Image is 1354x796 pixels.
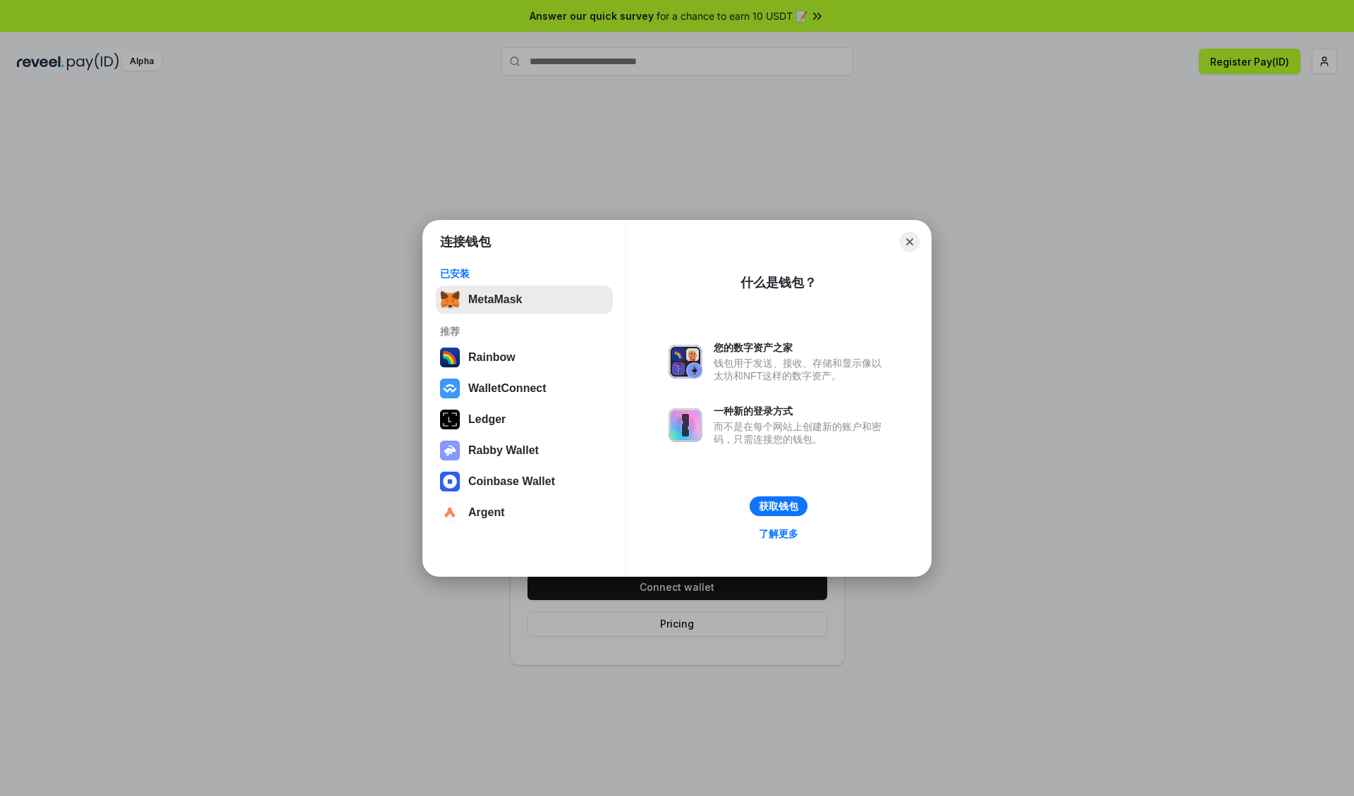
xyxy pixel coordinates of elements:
[669,345,702,379] img: svg+xml,%3Csvg%20xmlns%3D%22http%3A%2F%2Fwww.w3.org%2F2000%2Fsvg%22%20fill%3D%22none%22%20viewBox...
[468,475,555,488] div: Coinbase Wallet
[900,232,920,252] button: Close
[740,274,817,291] div: 什么是钱包？
[669,408,702,442] img: svg+xml,%3Csvg%20xmlns%3D%22http%3A%2F%2Fwww.w3.org%2F2000%2Fsvg%22%20fill%3D%22none%22%20viewBox...
[468,506,505,519] div: Argent
[440,267,609,280] div: 已安装
[440,325,609,338] div: 推荐
[440,379,460,398] img: svg+xml,%3Csvg%20width%3D%2228%22%20height%3D%2228%22%20viewBox%3D%220%200%2028%2028%22%20fill%3D...
[759,500,798,513] div: 获取钱包
[436,405,613,434] button: Ledger
[440,410,460,429] img: svg+xml,%3Csvg%20xmlns%3D%22http%3A%2F%2Fwww.w3.org%2F2000%2Fsvg%22%20width%3D%2228%22%20height%3...
[714,405,889,417] div: 一种新的登录方式
[714,341,889,354] div: 您的数字资产之家
[436,286,613,314] button: MetaMask
[468,444,539,457] div: Rabby Wallet
[750,525,807,543] a: 了解更多
[436,343,613,372] button: Rainbow
[440,233,491,250] h1: 连接钱包
[714,357,889,382] div: 钱包用于发送、接收、存储和显示像以太坊和NFT这样的数字资产。
[440,348,460,367] img: svg+xml,%3Csvg%20width%3D%22120%22%20height%3D%22120%22%20viewBox%3D%220%200%20120%20120%22%20fil...
[436,467,613,496] button: Coinbase Wallet
[436,436,613,465] button: Rabby Wallet
[759,527,798,540] div: 了解更多
[468,293,522,306] div: MetaMask
[436,498,613,527] button: Argent
[436,374,613,403] button: WalletConnect
[468,351,516,364] div: Rainbow
[468,382,547,395] div: WalletConnect
[440,472,460,491] img: svg+xml,%3Csvg%20width%3D%2228%22%20height%3D%2228%22%20viewBox%3D%220%200%2028%2028%22%20fill%3D...
[714,420,889,446] div: 而不是在每个网站上创建新的账户和密码，只需连接您的钱包。
[468,413,506,426] div: Ledger
[440,441,460,460] img: svg+xml,%3Csvg%20xmlns%3D%22http%3A%2F%2Fwww.w3.org%2F2000%2Fsvg%22%20fill%3D%22none%22%20viewBox...
[440,503,460,522] img: svg+xml,%3Csvg%20width%3D%2228%22%20height%3D%2228%22%20viewBox%3D%220%200%2028%2028%22%20fill%3D...
[440,290,460,310] img: svg+xml,%3Csvg%20fill%3D%22none%22%20height%3D%2233%22%20viewBox%3D%220%200%2035%2033%22%20width%...
[750,496,807,516] button: 获取钱包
